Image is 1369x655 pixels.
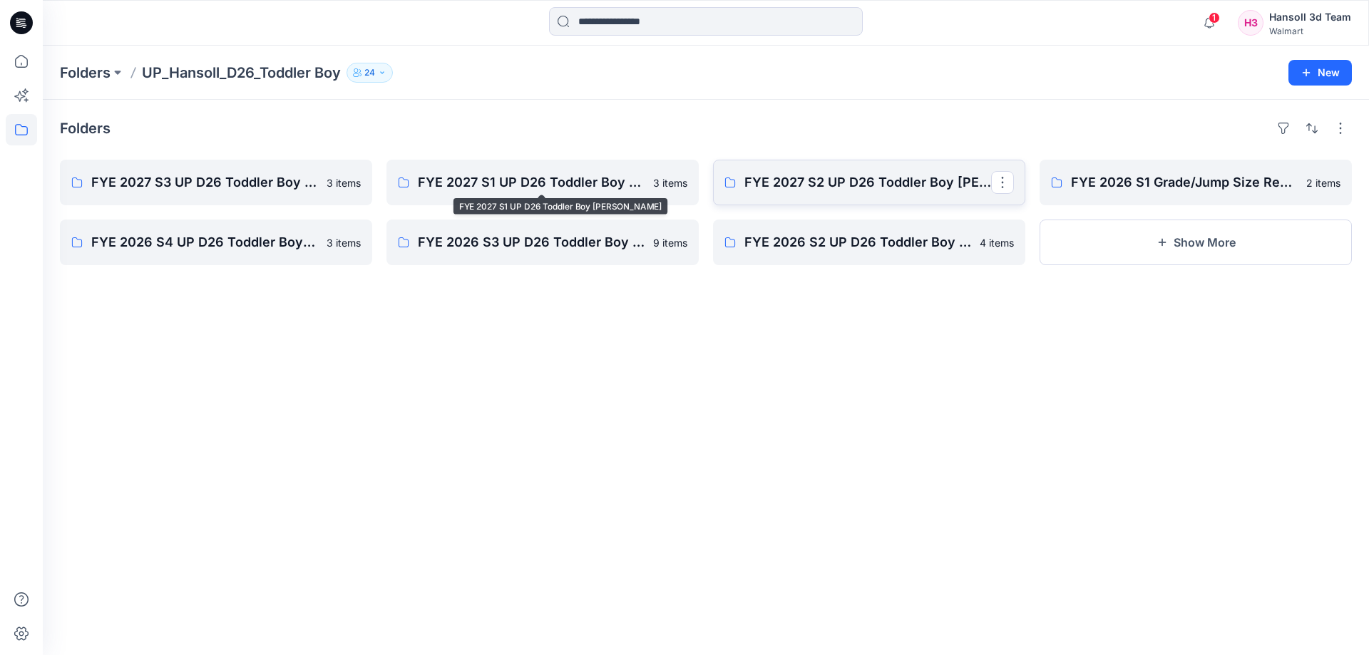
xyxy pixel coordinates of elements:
[980,235,1014,250] p: 4 items
[142,63,341,83] p: UP_Hansoll_D26_Toddler Boy
[713,220,1025,265] a: FYE 2026 S2 UP D26 Toddler Boy - Hansoll4 items
[1306,175,1340,190] p: 2 items
[386,160,699,205] a: FYE 2027 S1 UP D26 Toddler Boy [PERSON_NAME]3 items
[653,235,687,250] p: 9 items
[653,175,687,190] p: 3 items
[364,65,375,81] p: 24
[418,172,645,192] p: FYE 2027 S1 UP D26 Toddler Boy [PERSON_NAME]
[1040,160,1352,205] a: FYE 2026 S1 Grade/Jump Size Review2 items
[1288,60,1352,86] button: New
[418,232,645,252] p: FYE 2026 S3 UP D26 Toddler Boy - Hansoll
[744,172,991,192] p: FYE 2027 S2 UP D26 Toddler Boy [PERSON_NAME]
[1269,9,1351,26] div: Hansoll 3d Team
[386,220,699,265] a: FYE 2026 S3 UP D26 Toddler Boy - Hansoll9 items
[327,175,361,190] p: 3 items
[1071,172,1298,192] p: FYE 2026 S1 Grade/Jump Size Review
[91,232,318,252] p: FYE 2026 S4 UP D26 Toddler Boy - Hansoll
[60,63,111,83] a: Folders
[347,63,393,83] button: 24
[744,232,971,252] p: FYE 2026 S2 UP D26 Toddler Boy - Hansoll
[1209,12,1220,24] span: 1
[91,172,318,192] p: FYE 2027 S3 UP D26 Toddler Boy Hansoll
[60,220,372,265] a: FYE 2026 S4 UP D26 Toddler Boy - Hansoll3 items
[1040,220,1352,265] button: Show More
[327,235,361,250] p: 3 items
[1238,10,1263,36] div: H3
[1269,26,1351,36] div: Walmart
[713,160,1025,205] a: FYE 2027 S2 UP D26 Toddler Boy [PERSON_NAME]
[60,160,372,205] a: FYE 2027 S3 UP D26 Toddler Boy Hansoll3 items
[60,120,111,137] h4: Folders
